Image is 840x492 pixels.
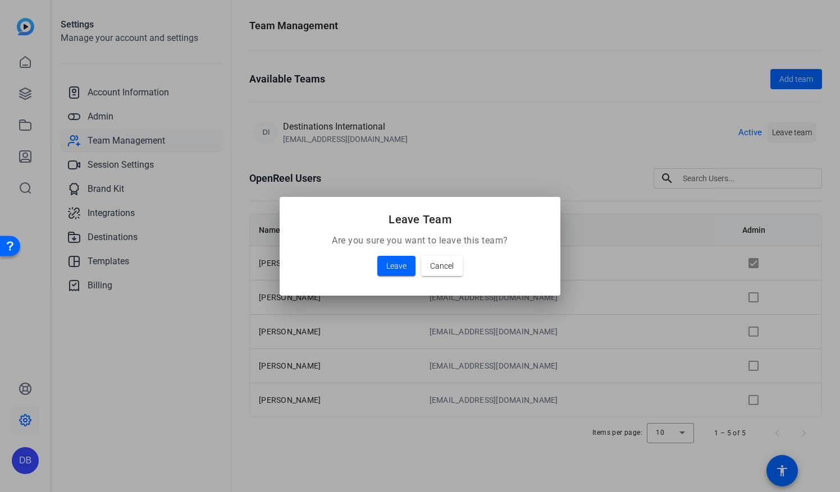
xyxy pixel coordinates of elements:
[421,256,463,276] button: Cancel
[386,259,407,273] span: Leave
[293,210,547,228] h2: Leave Team
[377,256,416,276] button: Leave
[430,259,454,273] span: Cancel
[293,234,547,247] p: Are you sure you want to leave this team?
